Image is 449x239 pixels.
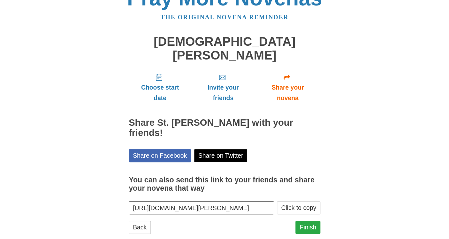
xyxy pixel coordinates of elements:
span: Invite your friends [198,82,248,103]
button: Click to copy [277,201,320,214]
h2: Share St. [PERSON_NAME] with your friends! [129,118,320,138]
a: Choose start date [129,68,191,107]
span: Share your novena [261,82,314,103]
a: Share on Twitter [194,149,247,162]
span: Choose start date [135,82,185,103]
a: Finish [295,221,320,234]
a: Share your novena [255,68,320,107]
a: Invite your friends [191,68,255,107]
h1: [DEMOGRAPHIC_DATA][PERSON_NAME] [129,35,320,62]
h3: You can also send this link to your friends and share your novena that way [129,176,320,192]
a: Back [129,221,151,234]
a: The original novena reminder [161,14,289,20]
a: Share on Facebook [129,149,191,162]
